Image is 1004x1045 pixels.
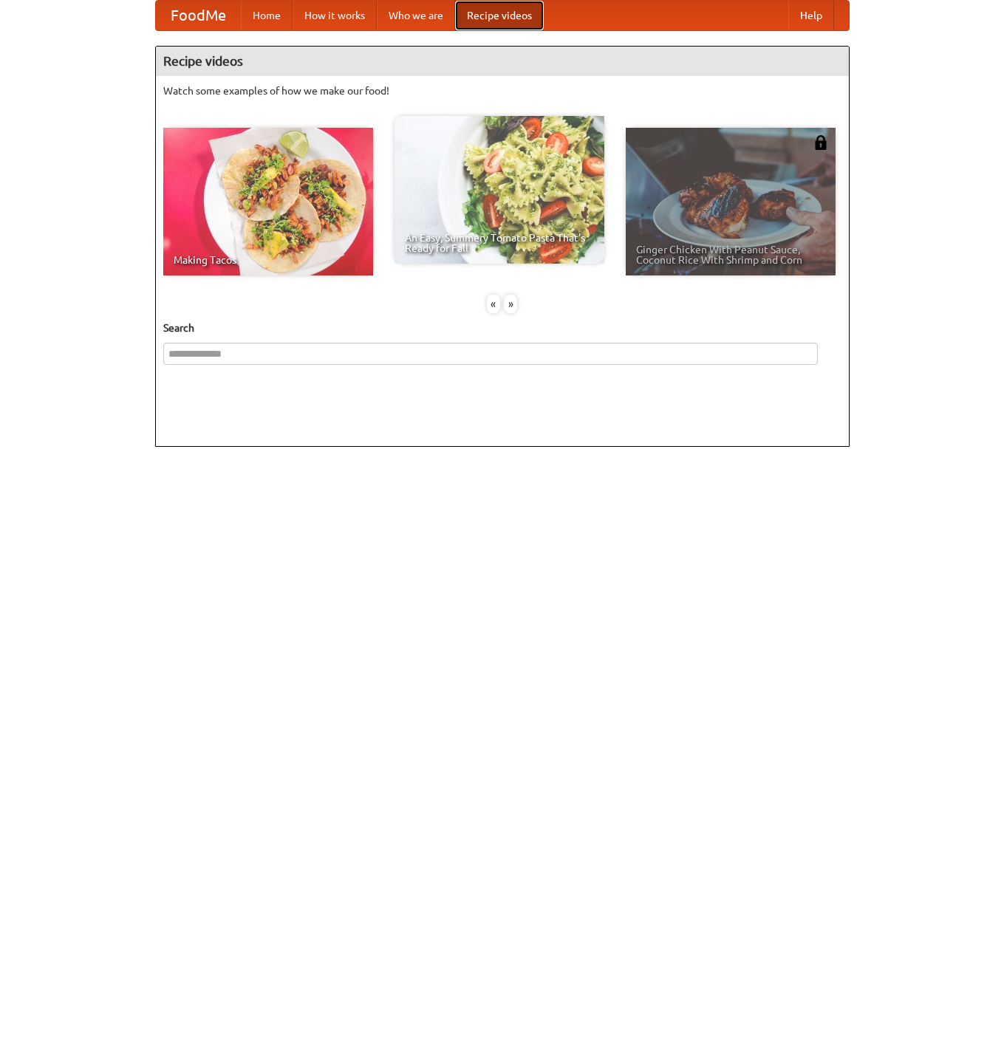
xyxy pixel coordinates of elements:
div: « [487,295,500,313]
a: Home [241,1,293,30]
h4: Recipe videos [156,47,849,76]
span: An Easy, Summery Tomato Pasta That's Ready for Fall [405,233,594,253]
a: Making Tacos [163,128,373,275]
a: Help [788,1,834,30]
a: Recipe videos [455,1,544,30]
a: FoodMe [156,1,241,30]
div: » [504,295,517,313]
span: Making Tacos [174,255,363,265]
p: Watch some examples of how we make our food! [163,83,841,98]
a: How it works [293,1,377,30]
a: An Easy, Summery Tomato Pasta That's Ready for Fall [395,116,604,264]
a: Who we are [377,1,455,30]
img: 483408.png [813,135,828,150]
h5: Search [163,321,841,335]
